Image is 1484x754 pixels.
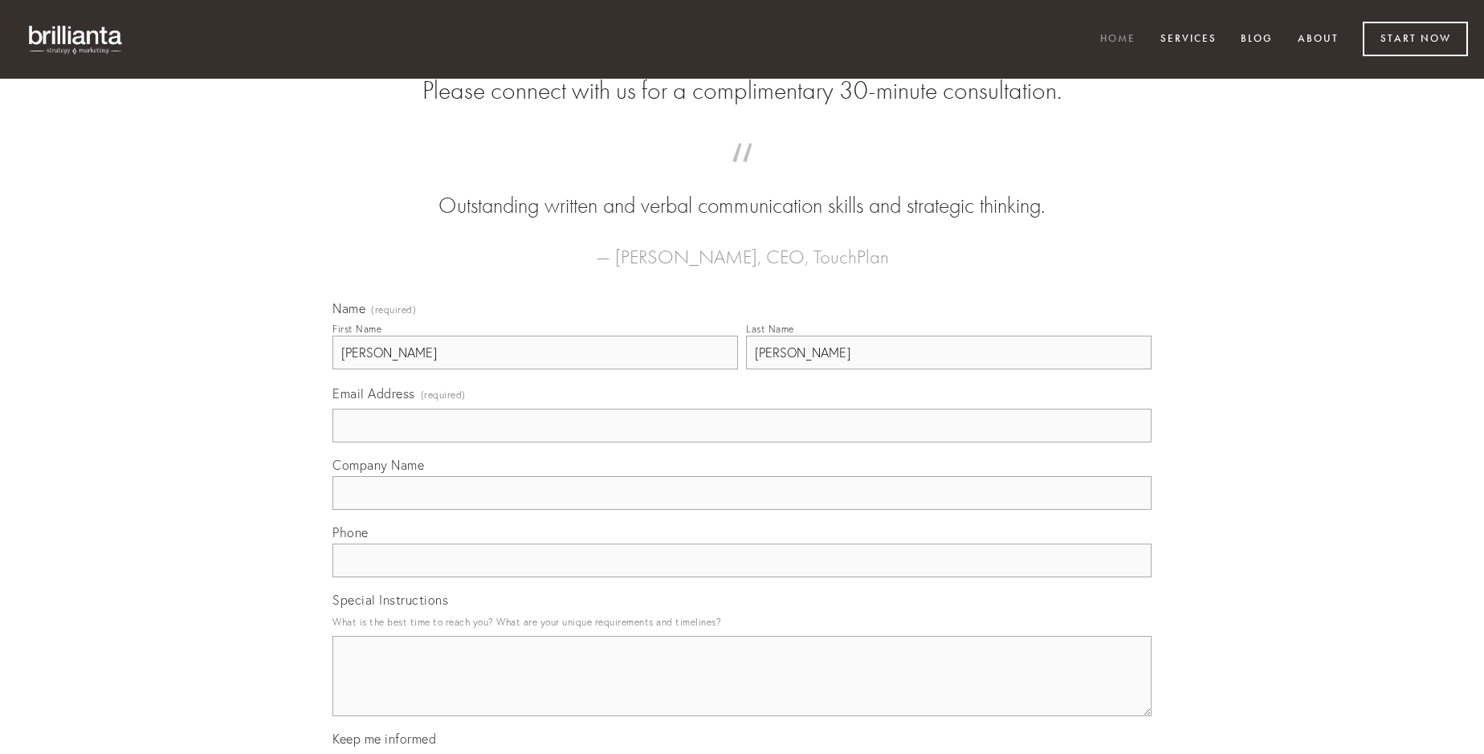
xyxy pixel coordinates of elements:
[332,592,448,608] span: Special Instructions
[332,75,1152,106] h2: Please connect with us for a complimentary 30-minute consultation.
[421,384,466,406] span: (required)
[332,385,415,401] span: Email Address
[332,611,1152,633] p: What is the best time to reach you? What are your unique requirements and timelines?
[332,457,424,473] span: Company Name
[16,16,137,63] img: brillianta - research, strategy, marketing
[1363,22,1468,56] a: Start Now
[1287,26,1349,53] a: About
[1230,26,1283,53] a: Blog
[332,524,369,540] span: Phone
[332,731,436,747] span: Keep me informed
[371,305,416,315] span: (required)
[358,159,1126,190] span: “
[358,222,1126,273] figcaption: — [PERSON_NAME], CEO, TouchPlan
[1090,26,1146,53] a: Home
[332,323,381,335] div: First Name
[746,323,794,335] div: Last Name
[332,300,365,316] span: Name
[358,159,1126,222] blockquote: Outstanding written and verbal communication skills and strategic thinking.
[1150,26,1227,53] a: Services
